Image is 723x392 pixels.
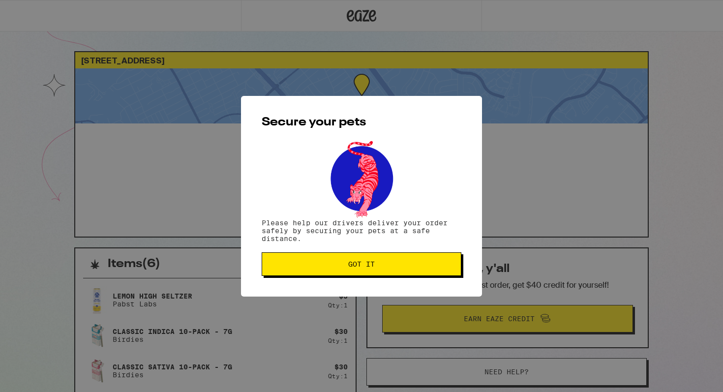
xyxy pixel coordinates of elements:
[321,138,402,219] img: pets
[262,219,461,242] p: Please help our drivers deliver your order safely by securing your pets at a safe distance.
[348,261,375,268] span: Got it
[262,252,461,276] button: Got it
[6,7,71,15] span: Hi. Need any help?
[262,117,461,128] h2: Secure your pets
